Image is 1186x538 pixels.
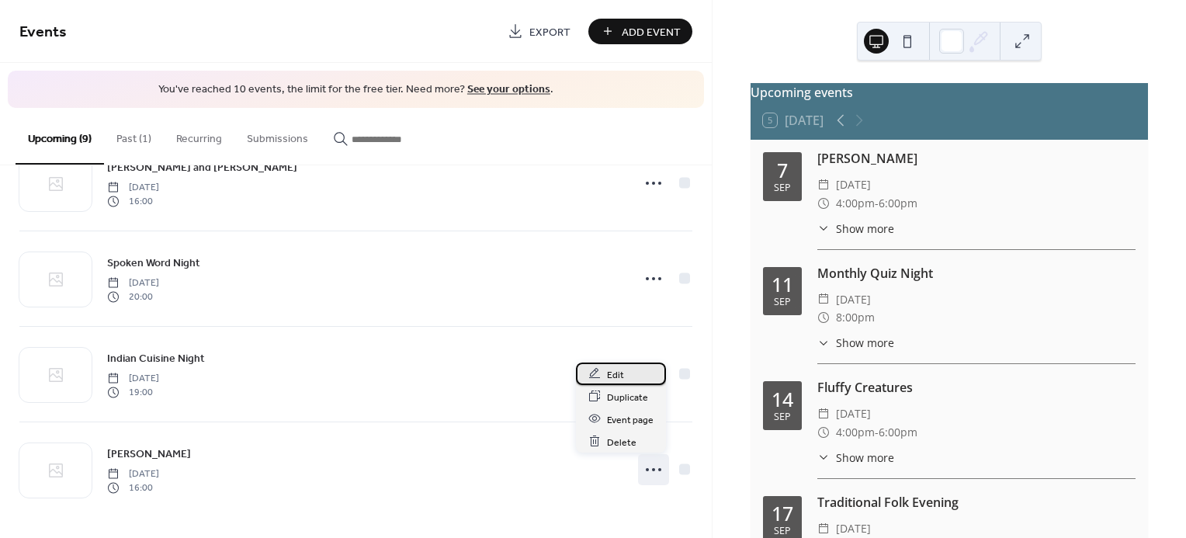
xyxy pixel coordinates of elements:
[107,350,205,366] span: Indian Cuisine Night
[772,504,793,523] div: 17
[817,449,830,466] div: ​
[836,449,894,466] span: Show more
[107,195,159,209] span: 16:00
[107,386,159,400] span: 19:00
[817,149,1136,168] div: [PERSON_NAME]
[607,366,624,383] span: Edit
[817,308,830,327] div: ​
[467,79,550,100] a: See your options
[607,411,654,428] span: Event page
[836,175,871,194] span: [DATE]
[107,290,159,304] span: 20:00
[107,445,191,463] a: [PERSON_NAME]
[774,526,791,536] div: Sep
[836,194,875,213] span: 4:00pm
[107,371,159,385] span: [DATE]
[107,481,159,495] span: 16:00
[879,194,917,213] span: 6:00pm
[19,17,67,47] span: Events
[836,220,894,237] span: Show more
[879,423,917,442] span: 6:00pm
[529,24,570,40] span: Export
[234,108,321,163] button: Submissions
[817,519,830,538] div: ​
[817,264,1136,283] div: Monthly Quiz Night
[107,159,297,175] span: [PERSON_NAME] and [PERSON_NAME]
[107,180,159,194] span: [DATE]
[836,308,875,327] span: 8:00pm
[817,423,830,442] div: ​
[107,254,200,272] a: Spoken Word Night
[107,255,200,271] span: Spoken Word Night
[777,161,788,180] div: 7
[772,390,793,409] div: 14
[836,423,875,442] span: 4:00pm
[751,83,1148,102] div: Upcoming events
[107,467,159,481] span: [DATE]
[107,158,297,176] a: [PERSON_NAME] and [PERSON_NAME]
[16,108,104,165] button: Upcoming (9)
[164,108,234,163] button: Recurring
[774,412,791,422] div: Sep
[836,335,894,351] span: Show more
[772,275,793,294] div: 11
[817,220,894,237] button: ​Show more
[774,297,791,307] div: Sep
[836,290,871,309] span: [DATE]
[107,349,205,367] a: Indian Cuisine Night
[875,423,879,442] span: -
[107,276,159,290] span: [DATE]
[104,108,164,163] button: Past (1)
[817,378,1136,397] div: Fluffy Creatures
[817,290,830,309] div: ​
[817,175,830,194] div: ​
[107,446,191,462] span: [PERSON_NAME]
[836,519,871,538] span: [DATE]
[774,183,791,193] div: Sep
[817,449,894,466] button: ​Show more
[817,335,830,351] div: ​
[23,82,688,98] span: You've reached 10 events, the limit for the free tier. Need more? .
[817,220,830,237] div: ​
[817,404,830,423] div: ​
[817,194,830,213] div: ​
[836,404,871,423] span: [DATE]
[496,19,582,44] a: Export
[817,335,894,351] button: ​Show more
[875,194,879,213] span: -
[607,434,636,450] span: Delete
[817,493,1136,512] div: Traditional Folk Evening
[607,389,648,405] span: Duplicate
